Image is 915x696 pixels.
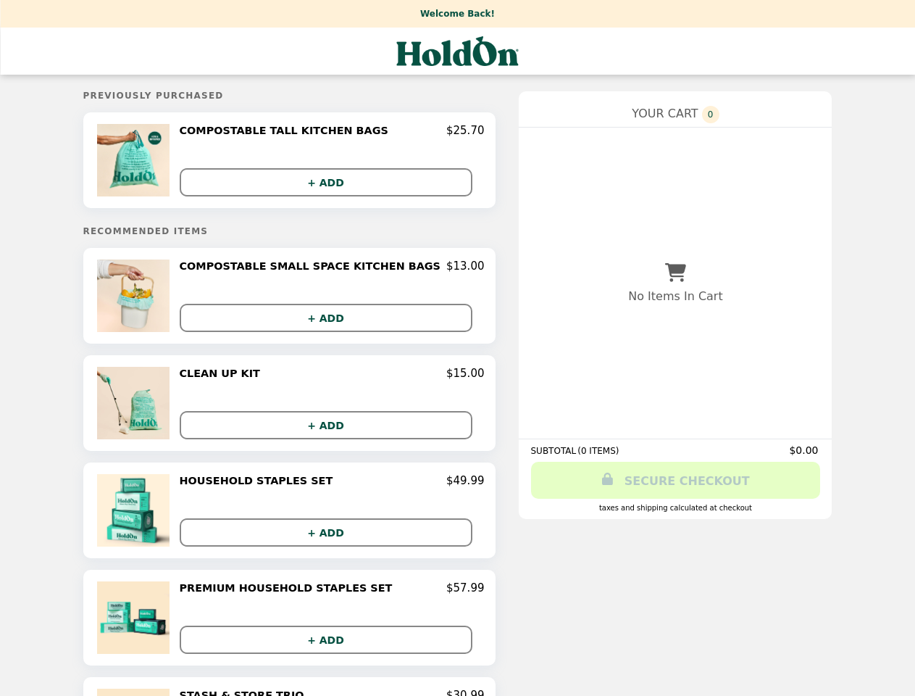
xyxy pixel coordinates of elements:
[789,444,820,456] span: $0.00
[446,474,485,487] p: $49.99
[446,260,485,273] p: $13.00
[632,107,698,120] span: YOUR CART
[180,474,339,487] h2: HOUSEHOLD STAPLES SET
[180,304,472,332] button: + ADD
[628,289,722,303] p: No Items In Cart
[530,504,820,512] div: Taxes and Shipping calculated at checkout
[97,124,173,196] img: COMPOSTABLE TALL KITCHEN BAGS
[446,124,485,137] p: $25.70
[180,168,472,196] button: + ADD
[577,446,619,456] span: ( 0 ITEMS )
[397,36,519,66] img: Brand Logo
[180,124,394,137] h2: COMPOSTABLE TALL KITCHEN BAGS
[97,367,173,439] img: CLEAN UP KIT
[446,367,485,380] p: $15.00
[83,226,496,236] h5: Recommended Items
[97,260,173,332] img: COMPOSTABLE SMALL SPACE KITCHEN BAGS
[180,518,472,547] button: + ADD
[180,626,472,654] button: + ADD
[446,581,485,594] p: $57.99
[180,411,472,439] button: + ADD
[180,260,446,273] h2: COMPOSTABLE SMALL SPACE KITCHEN BAGS
[83,91,496,101] h5: Previously Purchased
[97,474,173,547] img: HOUSEHOLD STAPLES SET
[97,581,173,654] img: PREMIUM HOUSEHOLD STAPLES SET
[180,367,266,380] h2: CLEAN UP KIT
[180,581,398,594] h2: PREMIUM HOUSEHOLD STAPLES SET
[702,106,719,123] span: 0
[530,446,577,456] span: SUBTOTAL
[420,9,495,19] p: Welcome Back!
